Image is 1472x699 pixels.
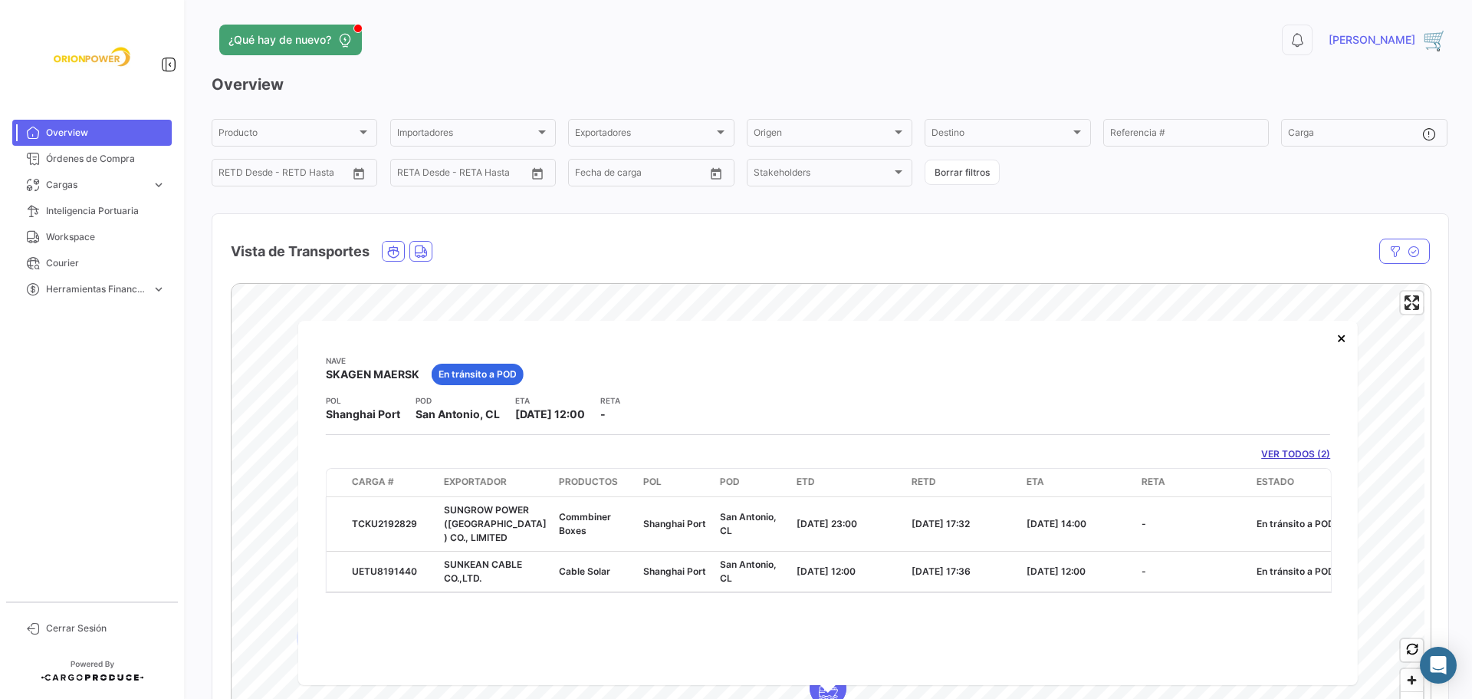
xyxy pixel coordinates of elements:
[444,474,507,488] span: Exportador
[326,407,400,422] span: Shanghai Port
[326,354,419,367] app-card-info-title: Nave
[553,468,637,496] datatable-header-cell: Productos
[12,198,172,224] a: Inteligencia Portuaria
[257,170,318,180] input: Hasta
[46,178,146,192] span: Cargas
[352,564,432,578] div: UETU8191440
[297,620,333,666] div: Map marker
[1401,292,1423,314] button: Enter fullscreen
[515,407,585,420] span: [DATE] 12:00
[1326,322,1356,353] button: Close popup
[12,146,172,172] a: Órdenes de Compra
[347,162,370,185] button: Open calendar
[219,130,356,140] span: Producto
[219,25,362,55] button: ¿Qué hay de nuevo?
[12,224,172,250] a: Workspace
[439,368,517,381] span: En tránsito a POD
[754,130,892,140] span: Origen
[1027,474,1044,488] span: ETA
[1142,565,1146,576] span: -
[1423,28,1447,52] img: 32(1).png
[643,517,706,529] span: Shanghai Port
[383,242,404,261] button: Ocean
[754,170,892,180] span: Stakeholders
[1250,468,1346,496] datatable-header-cell: Estado
[797,565,856,576] span: [DATE] 12:00
[526,162,549,185] button: Open calendar
[1020,468,1135,496] datatable-header-cell: ETA
[575,170,603,180] input: Desde
[152,178,166,192] span: expand_more
[912,474,936,488] span: RETD
[559,474,618,488] span: Productos
[444,558,522,583] span: SUNKEAN CABLE CO.,LTD.
[416,394,500,407] app-card-info-title: POD
[416,407,500,422] span: San Antonio, CL
[1401,669,1423,691] button: Zoom in
[637,468,714,496] datatable-header-cell: POL
[720,474,740,488] span: POD
[352,474,394,488] span: Carga #
[790,468,905,496] datatable-header-cell: ETD
[46,622,166,635] span: Cerrar Sesión
[932,130,1069,140] span: Destino
[559,565,610,576] span: Cable Solar
[1257,474,1294,488] span: Estado
[1027,517,1086,529] span: [DATE] 14:00
[231,241,370,262] h4: Vista de Transportes
[352,516,432,530] div: TCKU2192829
[438,468,553,496] datatable-header-cell: Exportador
[720,558,777,583] span: San Antonio, CL
[326,394,400,407] app-card-info-title: POL
[46,282,146,296] span: Herramientas Financieras
[410,242,432,261] button: Land
[1261,447,1330,461] a: VER TODOS (2)
[600,407,606,420] span: -
[152,282,166,296] span: expand_more
[1257,565,1335,576] span: En tránsito a POD
[219,170,246,180] input: Desde
[1142,517,1146,529] span: -
[714,468,790,496] datatable-header-cell: POD
[228,32,331,48] span: ¿Qué hay de nuevo?
[212,74,1447,95] h3: Overview
[435,170,497,180] input: Hasta
[1142,474,1165,488] span: RETA
[12,120,172,146] a: Overview
[46,126,166,140] span: Overview
[1135,468,1250,496] datatable-header-cell: RETA
[705,162,728,185] button: Open calendar
[397,170,425,180] input: Desde
[1257,517,1335,529] span: En tránsito a POD
[1329,32,1415,48] span: [PERSON_NAME]
[46,204,166,218] span: Inteligencia Portuaria
[575,130,713,140] span: Exportadores
[54,18,130,95] img: f26a05d0-2fea-4301-a0f6-b8409df5d1eb.jpeg
[720,510,777,536] span: San Antonio, CL
[643,565,706,576] span: Shanghai Port
[797,474,815,488] span: ETD
[1420,647,1457,684] div: Abrir Intercom Messenger
[925,160,1000,185] button: Borrar filtros
[600,394,620,407] app-card-info-title: RETA
[912,517,970,529] span: [DATE] 17:32
[397,130,535,140] span: Importadores
[346,468,438,496] datatable-header-cell: Carga #
[46,256,166,270] span: Courier
[912,565,971,576] span: [DATE] 17:36
[12,250,172,276] a: Courier
[1027,565,1086,576] span: [DATE] 12:00
[46,230,166,244] span: Workspace
[905,468,1020,496] datatable-header-cell: RETD
[797,517,857,529] span: [DATE] 23:00
[515,394,585,407] app-card-info-title: ETA
[559,510,611,536] span: Commbiner Boxes
[613,170,675,180] input: Hasta
[444,503,547,542] span: SUNGROW POWER ([GEOGRAPHIC_DATA]) CO., LIMITED
[326,367,419,382] span: SKAGEN MAERSK
[643,474,662,488] span: POL
[46,152,166,166] span: Órdenes de Compra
